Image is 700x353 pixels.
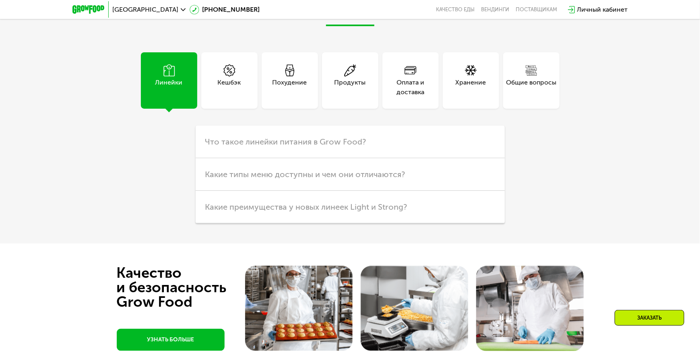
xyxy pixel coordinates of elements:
div: Кешбэк [218,78,241,97]
div: Личный кабинет [577,5,628,14]
a: [PHONE_NUMBER] [190,5,260,14]
div: Общие вопросы [506,78,556,97]
a: УЗНАТЬ БОЛЬШЕ [117,329,225,351]
div: Хранение [456,78,486,97]
div: Линейки [155,78,183,97]
span: Что такое линейки питания в Grow Food? [205,137,366,147]
div: Заказать [615,310,684,326]
div: Похудение [273,78,307,97]
span: Какие преимущества у новых линеек Light и Strong? [205,202,407,212]
div: поставщикам [516,6,558,13]
a: Вендинги [481,6,510,13]
div: Оплата и доставка [382,78,439,97]
span: [GEOGRAPHIC_DATA] [113,6,179,13]
div: Продукты [335,78,366,97]
a: Качество еды [436,6,475,13]
span: Какие типы меню доступны и чем они отличаются? [205,169,405,179]
div: Качество и безопасность Grow Food [117,266,256,310]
